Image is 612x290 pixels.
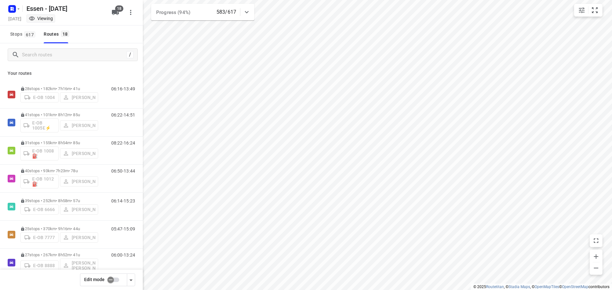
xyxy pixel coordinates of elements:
div: You are currently in view mode. To make any changes, go to edit project. [29,15,53,22]
div: small contained button group [574,4,602,17]
span: Stops [10,30,37,38]
p: 40 stops • 93km • 7h23m • 78u [20,168,98,173]
p: 05:47-15:09 [111,226,135,231]
span: Edit mode [84,277,105,282]
p: 583/617 [216,8,236,16]
div: / [127,51,134,58]
p: 06:00-13:24 [111,252,135,258]
div: Driver app settings [127,276,135,284]
div: Progress (94%)583/617 [151,4,254,20]
span: Progress (94%) [156,10,190,15]
a: Stadia Maps [508,285,530,289]
p: 28 stops • 182km • 7h16m • 41u [20,86,98,91]
button: Fit zoom [588,4,601,17]
li: © 2025 , © , © © contributors [473,285,609,289]
p: Your routes [8,70,135,77]
p: 06:14-15:23 [111,198,135,203]
a: Routetitan [486,285,504,289]
p: 08:22-16:24 [111,140,135,145]
button: 18 [109,6,122,19]
p: 41 stops • 101km • 8h12m • 85u [20,112,98,117]
input: Search routes [22,50,127,60]
span: 617 [24,31,35,38]
div: Routes [44,30,71,38]
p: 27 stops • 267km • 8h52m • 41u [20,252,98,257]
a: OpenMapTiles [535,285,559,289]
span: 18 [115,5,123,12]
p: 06:16-13:49 [111,86,135,91]
p: 06:50-13:44 [111,168,135,173]
a: OpenStreetMap [562,285,588,289]
p: 06:22-14:51 [111,112,135,117]
button: Map settings [575,4,588,17]
p: 39 stops • 252km • 8h58m • 57u [20,198,98,203]
p: 25 stops • 370km • 9h16m • 44u [20,226,98,231]
span: 18 [61,31,69,37]
p: 31 stops • 155km • 8h54m • 85u [20,140,98,145]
